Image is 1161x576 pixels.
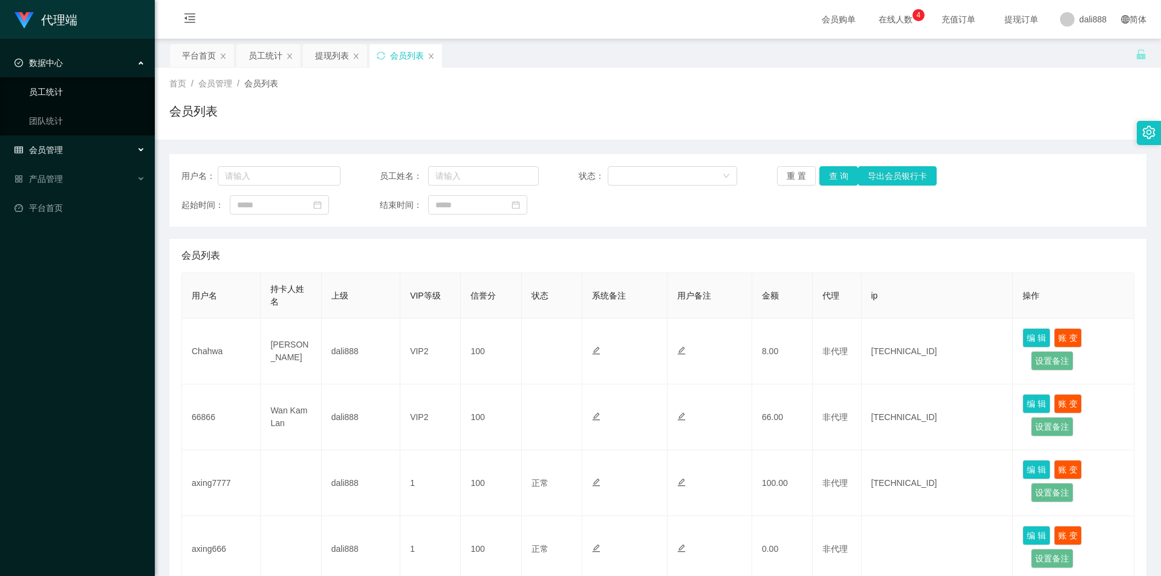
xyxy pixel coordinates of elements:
span: 金额 [762,291,779,300]
button: 重 置 [777,166,816,186]
span: 持卡人姓名 [270,284,304,306]
h1: 代理端 [41,1,77,39]
i: 图标: close [428,53,435,60]
a: 员工统计 [29,80,145,104]
button: 账 变 [1054,526,1082,545]
i: 图标: edit [677,412,686,421]
a: 团队统计 [29,109,145,133]
td: dali888 [322,450,400,516]
span: 会员管理 [198,79,232,88]
div: 提现列表 [315,44,349,67]
i: 图标: edit [592,412,600,421]
span: 系统备注 [592,291,626,300]
span: 用户备注 [677,291,711,300]
i: 图标: setting [1142,126,1156,139]
span: VIP等级 [410,291,441,300]
i: 图标: down [723,172,730,181]
td: [TECHNICAL_ID] [862,319,1013,384]
td: 100.00 [752,450,813,516]
button: 编 辑 [1023,526,1050,545]
span: 非代理 [822,346,848,356]
span: / [191,79,193,88]
td: VIP2 [400,319,461,384]
i: 图标: calendar [512,201,520,209]
span: 状态： [579,170,608,183]
p: 4 [917,9,921,21]
span: 会员管理 [15,145,63,155]
td: VIP2 [400,384,461,450]
input: 请输入 [218,166,340,186]
sup: 4 [912,9,925,21]
td: [TECHNICAL_ID] [862,450,1013,516]
div: 员工统计 [249,44,282,67]
span: 非代理 [822,412,848,422]
a: 代理端 [15,15,77,24]
td: 66866 [182,384,261,450]
i: 图标: edit [592,346,600,355]
i: 图标: edit [592,478,600,487]
td: Chahwa [182,319,261,384]
td: 66.00 [752,384,813,450]
span: 充值订单 [935,15,981,24]
span: 非代理 [822,478,848,488]
i: 图标: check-circle-o [15,59,23,67]
td: 100 [461,450,521,516]
button: 查 询 [819,166,858,186]
div: 会员列表 [390,44,424,67]
i: 图标: edit [677,346,686,355]
span: 正常 [532,544,548,554]
i: 图标: global [1121,15,1130,24]
span: 员工姓名： [380,170,428,183]
i: 图标: sync [377,51,385,60]
input: 请输入 [428,166,539,186]
button: 设置备注 [1031,417,1073,436]
button: 设置备注 [1031,549,1073,568]
span: 首页 [169,79,186,88]
span: 正常 [532,478,548,488]
i: 图标: edit [677,478,686,487]
span: 上级 [331,291,348,300]
td: dali888 [322,384,400,450]
button: 编 辑 [1023,328,1050,348]
a: 图标: dashboard平台首页 [15,196,145,220]
span: 代理 [822,291,839,300]
button: 账 变 [1054,460,1082,479]
td: 100 [461,384,521,450]
i: 图标: close [353,53,360,60]
button: 设置备注 [1031,483,1073,502]
td: axing7777 [182,450,261,516]
i: 图标: edit [677,544,686,552]
i: 图标: calendar [313,201,322,209]
span: ip [871,291,878,300]
span: 状态 [532,291,548,300]
button: 账 变 [1054,394,1082,413]
span: 用户名： [181,170,218,183]
span: 在线人数 [873,15,919,24]
i: 图标: unlock [1136,49,1146,60]
button: 设置备注 [1031,351,1073,371]
td: [TECHNICAL_ID] [862,384,1013,450]
span: 操作 [1023,291,1039,300]
button: 账 变 [1054,328,1082,348]
td: Wan Kam Lan [261,384,321,450]
span: 数据中心 [15,58,63,68]
td: dali888 [322,319,400,384]
i: 图标: close [220,53,227,60]
td: 1 [400,450,461,516]
span: 产品管理 [15,174,63,184]
td: [PERSON_NAME] [261,319,321,384]
span: 会员列表 [181,248,220,263]
span: 用户名 [192,291,217,300]
span: 信誉分 [470,291,496,300]
button: 编 辑 [1023,460,1050,479]
span: 非代理 [822,544,848,554]
span: 会员列表 [244,79,278,88]
span: / [237,79,239,88]
img: logo.9652507e.png [15,12,34,29]
button: 导出会员银行卡 [858,166,937,186]
i: 图标: table [15,146,23,154]
button: 编 辑 [1023,394,1050,413]
i: 图标: appstore-o [15,175,23,183]
h1: 会员列表 [169,102,218,120]
i: 图标: menu-fold [169,1,210,39]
